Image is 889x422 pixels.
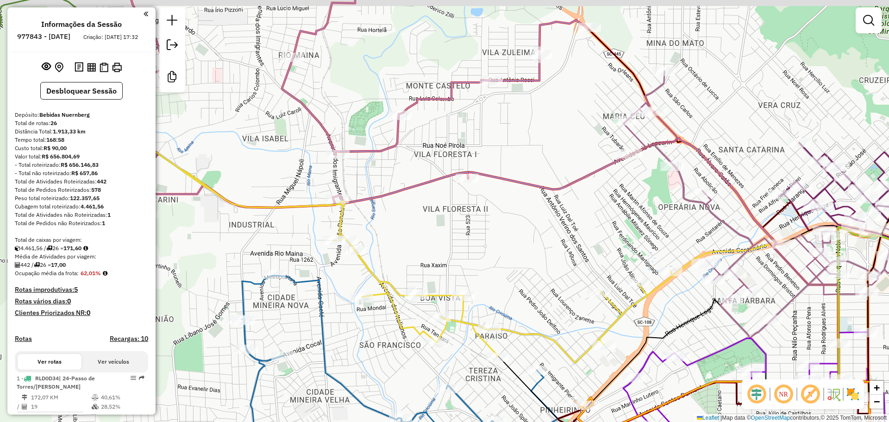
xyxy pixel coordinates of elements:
strong: R$ 90,00 [44,145,67,151]
em: Opções [131,375,136,381]
div: Cubagem total roteirizado: [15,202,148,211]
strong: R$ 656.146,83 [61,161,99,168]
strong: 1 [102,220,105,227]
strong: 171,60 [63,245,81,252]
a: Leaflet [697,415,719,421]
td: 40,61% [100,393,144,402]
a: Exibir filtros [859,11,878,30]
div: 442 / 26 = [15,261,148,269]
a: Nova sessão e pesquisa [163,11,182,32]
i: Meta Caixas/viagem: 1,00 Diferença: 170,60 [83,246,88,251]
td: 172,07 KM [31,393,91,402]
span: + [874,382,880,393]
td: = [17,413,21,422]
img: Fluxo de ruas [826,387,841,402]
td: 08:25 [100,413,144,422]
span: Ocupação média da frota: [15,270,79,277]
i: Cubagem total roteirizado [15,246,20,251]
strong: 62,01% [81,270,101,277]
div: Total de Pedidos não Roteirizados: [15,219,148,227]
strong: 17,00 [51,261,66,268]
a: Exportar sessão [163,36,182,57]
i: % de utilização da cubagem [92,404,99,409]
div: Valor total: [15,152,148,161]
strong: 122.357,65 [70,195,100,202]
div: Total de Pedidos Roteirizados: [15,186,148,194]
div: 4.461,56 / 26 = [15,244,148,252]
span: 1 - [17,375,95,390]
i: Total de Atividades [15,262,20,268]
div: Média de Atividades por viagem: [15,252,148,261]
strong: R$ 656.804,69 [42,153,80,160]
strong: 5 [74,285,78,294]
img: Exibir/Ocultar setores [845,387,860,402]
i: Total de Atividades [22,404,27,409]
div: Peso total roteirizado: [15,194,148,202]
strong: 26 [50,120,57,126]
button: Desbloquear Sessão [40,82,123,100]
h4: Informações da Sessão [41,20,122,29]
div: Depósito: [15,111,148,119]
strong: 442 [97,178,106,185]
span: Ocultar deslocamento [745,383,768,405]
span: − [874,396,880,407]
i: % de utilização do peso [92,395,99,400]
a: Clique aqui para minimizar o painel [144,8,148,19]
i: Distância Total [22,395,27,400]
a: Criar modelo [163,68,182,88]
div: Total de caixas por viagem: [15,236,148,244]
em: Média calculada utilizando a maior ocupação (%Peso ou %Cubagem) de cada rota da sessão. Rotas cro... [103,271,107,276]
strong: 0 [67,297,71,305]
div: Custo total: [15,144,148,152]
span: RLD0D34 [35,375,59,382]
button: Ver veículos [81,354,145,370]
i: Total de rotas [34,262,40,268]
h6: 977843 - [DATE] [17,32,70,41]
div: Distância Total: [15,127,148,136]
span: Exibir rótulo [799,383,821,405]
td: 28,52% [100,402,144,411]
div: Total de Atividades Roteirizadas: [15,177,148,186]
a: Zoom out [870,395,883,409]
strong: 1 [107,211,111,218]
strong: R$ 657,86 [71,170,98,176]
div: - Total não roteirizado: [15,169,148,177]
td: 19 [31,402,91,411]
button: Visualizar Romaneio [98,61,110,74]
div: Map data © contributors,© 2025 TomTom, Microsoft [695,414,889,422]
div: Total de Atividades não Roteirizadas: [15,211,148,219]
button: Imprimir Rotas [110,61,124,74]
span: | [720,415,722,421]
td: / [17,402,21,411]
div: - Total roteirizado: [15,161,148,169]
strong: 578 [91,186,101,193]
strong: Bebidas Nuernberg [39,111,90,118]
i: Total de rotas [46,246,52,251]
button: Exibir sessão original [40,60,53,75]
strong: 168:58 [46,136,64,143]
strong: 4.461,56 [81,203,104,210]
h4: Recargas: 10 [110,335,148,343]
div: Tempo total: [15,136,148,144]
h4: Clientes Priorizados NR: [15,309,148,317]
strong: 0 [87,309,90,317]
button: Ver rotas [18,354,81,370]
strong: 1.913,33 km [53,128,86,135]
button: Centralizar mapa no depósito ou ponto de apoio [53,60,65,75]
h4: Rotas improdutivas: [15,286,148,294]
div: Total de rotas: [15,119,148,127]
h4: Rotas vários dias: [15,297,148,305]
a: OpenStreetMap [751,415,790,421]
td: 9,06 KM [31,413,91,422]
button: Logs desbloquear sessão [73,60,85,75]
em: Rota exportada [139,375,144,381]
span: Ocultar NR [772,383,795,405]
button: Visualizar relatório de Roteirização [85,61,98,73]
a: Zoom in [870,381,883,395]
div: Criação: [DATE] 17:32 [80,33,142,41]
a: Rotas [15,335,32,343]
